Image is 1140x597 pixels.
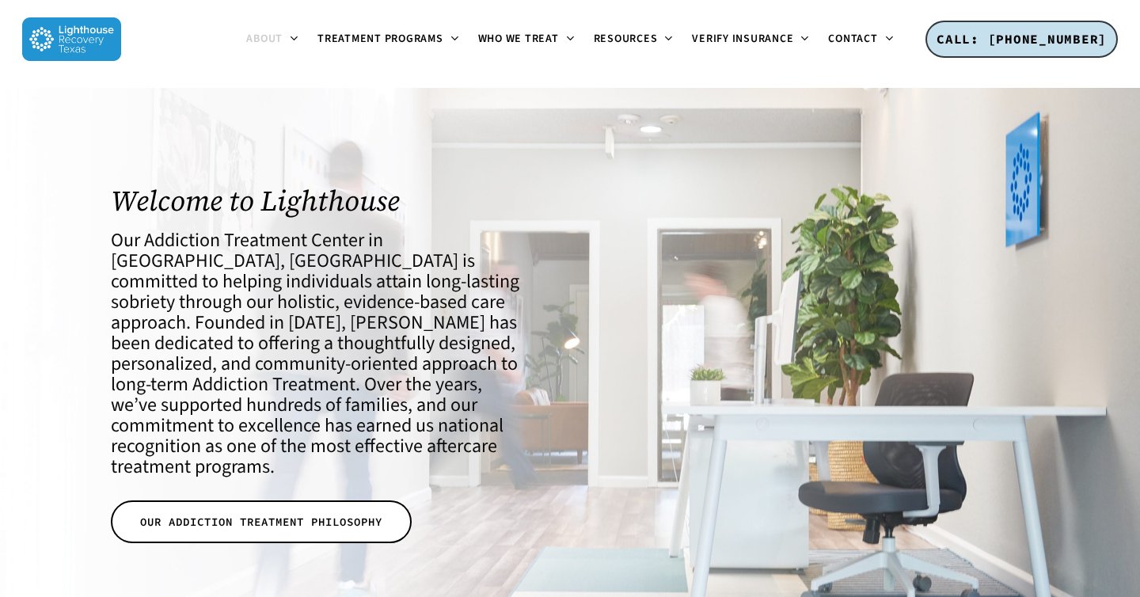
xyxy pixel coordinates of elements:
[22,17,121,61] img: Lighthouse Recovery Texas
[819,33,902,46] a: Contact
[308,33,469,46] a: Treatment Programs
[111,230,520,477] h4: Our Addiction Treatment Center in [GEOGRAPHIC_DATA], [GEOGRAPHIC_DATA] is committed to helping in...
[828,31,877,47] span: Contact
[111,184,520,217] h1: Welcome to Lighthouse
[317,31,443,47] span: Treatment Programs
[111,500,412,543] a: OUR ADDICTION TREATMENT PHILOSOPHY
[692,31,793,47] span: Verify Insurance
[478,31,559,47] span: Who We Treat
[584,33,683,46] a: Resources
[925,21,1118,59] a: CALL: [PHONE_NUMBER]
[682,33,819,46] a: Verify Insurance
[246,31,283,47] span: About
[237,33,308,46] a: About
[594,31,658,47] span: Resources
[937,31,1107,47] span: CALL: [PHONE_NUMBER]
[140,514,382,530] span: OUR ADDICTION TREATMENT PHILOSOPHY
[469,33,584,46] a: Who We Treat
